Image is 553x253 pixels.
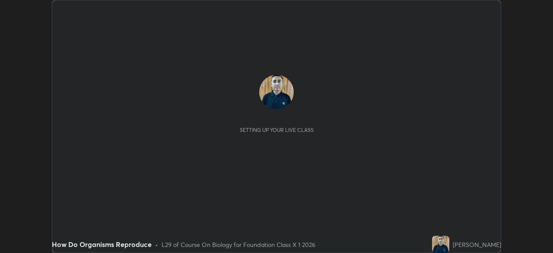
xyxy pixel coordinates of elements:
[240,127,314,133] div: Setting up your live class
[259,75,294,109] img: d0b5cc1278f24c2db59d0c69d4b1a47b.jpg
[432,236,449,253] img: d0b5cc1278f24c2db59d0c69d4b1a47b.jpg
[453,240,501,249] div: [PERSON_NAME]
[162,240,315,249] div: L29 of Course On Biology for Foundation Class X 1 2026
[52,239,152,250] div: How Do Organisms Reproduce
[155,240,158,249] div: •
